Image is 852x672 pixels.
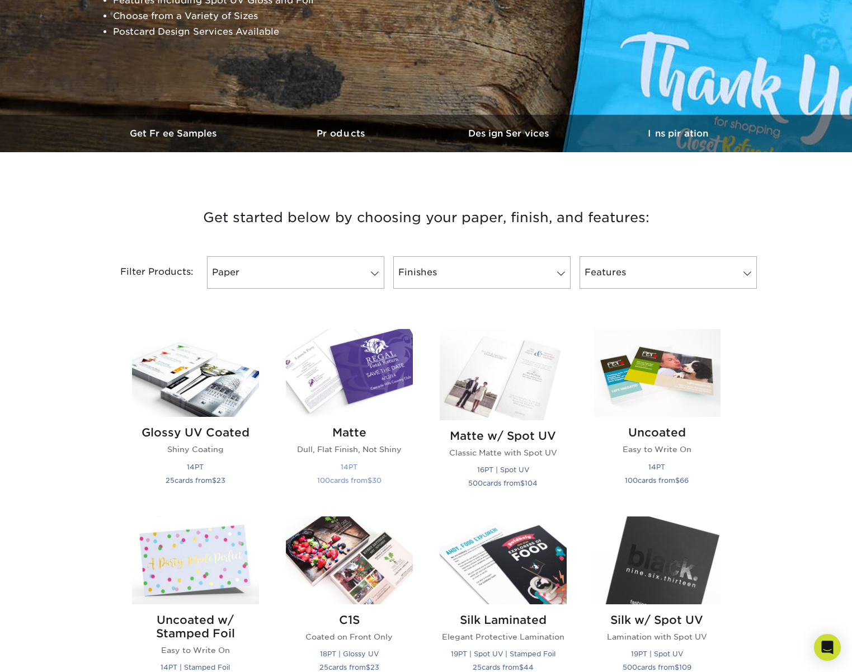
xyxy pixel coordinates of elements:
[286,426,413,439] h2: Matte
[393,256,571,289] a: Finishes
[594,329,721,417] img: Uncoated Postcards
[99,192,754,243] h3: Get started below by choosing your paper, finish, and features:
[132,645,259,656] p: Easy to Write On
[440,516,567,604] img: Silk Laminated Postcards
[594,613,721,627] h2: Silk w/ Spot UV
[440,631,567,642] p: Elegant Protective Lamination
[594,426,721,439] h2: Uncoated
[166,476,225,485] small: cards from
[473,663,482,671] span: 25
[623,663,691,671] small: cards from
[623,663,637,671] span: 500
[580,256,757,289] a: Features
[426,115,594,152] a: Design Services
[132,426,259,439] h2: Glossy UV Coated
[440,429,567,443] h2: Matte w/ Spot UV
[320,650,379,658] small: 18PT | Glossy UV
[675,476,680,485] span: $
[468,479,483,487] span: 500
[440,613,567,627] h2: Silk Laminated
[286,444,413,455] p: Dull, Flat Finish, Not Shiny
[451,650,556,658] small: 19PT | Spot UV | Stamped Foil
[286,329,413,503] a: Matte Postcards Matte Dull, Flat Finish, Not Shiny 14PT 100cards from$30
[594,444,721,455] p: Easy to Write On
[286,631,413,642] p: Coated on Front Only
[366,663,370,671] span: $
[341,463,357,471] small: 14PT
[286,329,413,417] img: Matte Postcards
[477,466,529,474] small: 16PT | Spot UV
[594,516,721,604] img: Silk w/ Spot UV Postcards
[258,115,426,152] a: Products
[426,128,594,139] h3: Design Services
[440,329,567,420] img: Matte w/ Spot UV Postcards
[91,115,258,152] a: Get Free Samples
[648,463,665,471] small: 14PT
[207,256,384,289] a: Paper
[631,650,683,658] small: 19PT | Spot UV
[594,115,762,152] a: Inspiration
[370,663,379,671] span: 23
[525,479,538,487] span: 104
[680,476,689,485] span: 66
[91,128,258,139] h3: Get Free Samples
[258,128,426,139] h3: Products
[132,329,259,417] img: Glossy UV Coated Postcards
[814,634,841,661] div: Open Intercom Messenger
[187,463,204,471] small: 14PT
[625,476,689,485] small: cards from
[679,663,691,671] span: 109
[319,663,379,671] small: cards from
[594,329,721,503] a: Uncoated Postcards Uncoated Easy to Write On 14PT 100cards from$66
[132,329,259,503] a: Glossy UV Coated Postcards Glossy UV Coated Shiny Coating 14PT 25cards from$23
[317,476,330,485] span: 100
[468,479,538,487] small: cards from
[317,476,382,485] small: cards from
[520,479,525,487] span: $
[132,613,259,640] h2: Uncoated w/ Stamped Foil
[440,329,567,503] a: Matte w/ Spot UV Postcards Matte w/ Spot UV Classic Matte with Spot UV 16PT | Spot UV 500cards fr...
[625,476,638,485] span: 100
[113,24,384,40] li: Postcard Design Services Available
[91,256,203,289] div: Filter Products:
[594,128,762,139] h3: Inspiration
[473,663,534,671] small: cards from
[216,476,225,485] span: 23
[286,613,413,627] h2: C1S
[132,444,259,455] p: Shiny Coating
[132,516,259,604] img: Uncoated w/ Stamped Foil Postcards
[675,663,679,671] span: $
[524,663,534,671] span: 44
[212,476,216,485] span: $
[166,476,175,485] span: 25
[161,663,230,671] small: 14PT | Stamped Foil
[319,663,328,671] span: 25
[368,476,372,485] span: $
[286,516,413,604] img: C1S Postcards
[519,663,524,671] span: $
[372,476,382,485] span: 30
[440,447,567,458] p: Classic Matte with Spot UV
[113,8,384,24] li: Choose from a Variety of Sizes
[594,631,721,642] p: Lamination with Spot UV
